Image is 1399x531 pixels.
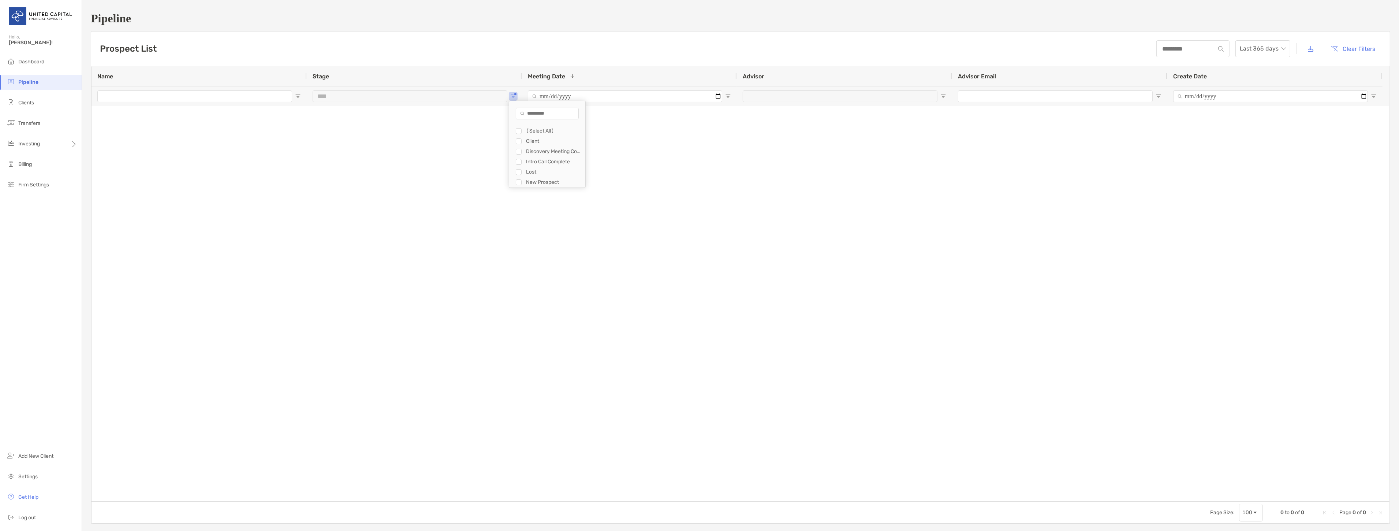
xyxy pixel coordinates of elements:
[91,12,1390,25] h1: Pipeline
[313,73,329,80] span: Stage
[7,451,15,460] img: add_new_client icon
[1291,509,1294,516] span: 0
[526,128,581,134] div: (Select All)
[1331,510,1336,516] div: Previous Page
[7,513,15,521] img: logout icon
[1173,73,1207,80] span: Create Date
[1371,93,1377,99] button: Open Filter Menu
[526,169,581,175] div: Lost
[18,453,53,459] span: Add New Client
[18,474,38,480] span: Settings
[1369,510,1375,516] div: Next Page
[7,139,15,148] img: investing icon
[528,73,565,80] span: Meeting Date
[97,90,292,102] input: Name Filter Input
[18,100,34,106] span: Clients
[1156,93,1161,99] button: Open Filter Menu
[18,161,32,167] span: Billing
[9,3,73,29] img: United Capital Logo
[940,93,946,99] button: Open Filter Menu
[526,179,581,185] div: New Prospect
[1295,509,1300,516] span: of
[1357,509,1362,516] span: of
[509,101,586,188] div: Column Filter
[528,90,722,102] input: Meeting Date Filter Input
[958,90,1153,102] input: Advisor Email Filter Input
[18,120,40,126] span: Transfers
[509,126,585,198] div: Filter List
[9,40,77,46] span: [PERSON_NAME]!
[1280,509,1284,516] span: 0
[7,118,15,127] img: transfers icon
[18,515,36,521] span: Log out
[1378,510,1384,516] div: Last Page
[1322,510,1328,516] div: First Page
[100,44,157,54] h3: Prospect List
[7,492,15,501] img: get-help icon
[18,182,49,188] span: Firm Settings
[7,159,15,168] img: billing icon
[1173,90,1368,102] input: Create Date Filter Input
[526,138,581,144] div: Client
[1240,41,1286,57] span: Last 365 days
[295,93,301,99] button: Open Filter Menu
[7,180,15,189] img: firm-settings icon
[1363,509,1366,516] span: 0
[18,141,40,147] span: Investing
[7,472,15,480] img: settings icon
[1339,509,1351,516] span: Page
[97,73,113,80] span: Name
[1239,504,1263,521] div: Page Size
[1353,509,1356,516] span: 0
[1218,46,1224,52] img: input icon
[516,108,579,119] input: Search filter values
[7,77,15,86] img: pipeline icon
[18,79,38,85] span: Pipeline
[526,148,581,155] div: Discovery Meeting Complete
[510,93,516,99] button: Open Filter Menu
[725,93,731,99] button: Open Filter Menu
[1301,509,1304,516] span: 0
[1325,41,1381,57] button: Clear Filters
[7,57,15,66] img: dashboard icon
[526,159,581,165] div: Intro Call Complete
[958,73,996,80] span: Advisor Email
[1242,509,1252,516] div: 100
[1285,509,1290,516] span: to
[18,59,44,65] span: Dashboard
[7,98,15,107] img: clients icon
[1210,509,1235,516] div: Page Size:
[18,494,38,500] span: Get Help
[743,73,764,80] span: Advisor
